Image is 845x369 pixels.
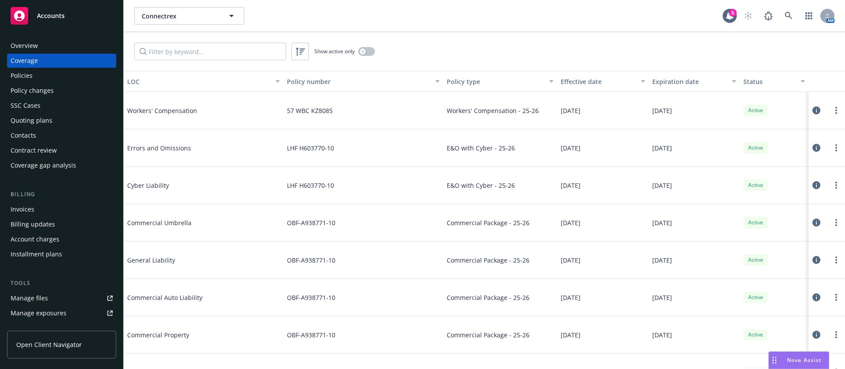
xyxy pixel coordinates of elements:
[561,77,635,86] div: Effective date
[561,256,580,265] span: [DATE]
[11,143,57,157] div: Contract review
[787,356,822,364] span: Nova Assist
[561,293,580,302] span: [DATE]
[11,232,59,246] div: Account charges
[561,218,580,227] span: [DATE]
[124,71,283,92] button: LOC
[561,143,580,153] span: [DATE]
[831,292,841,303] a: more
[747,181,764,189] span: Active
[743,77,795,86] div: Status
[7,247,116,261] a: Installment plans
[11,99,40,113] div: SSC Cases
[652,293,672,302] span: [DATE]
[561,181,580,190] span: [DATE]
[134,43,286,60] input: Filter by keyword...
[447,77,544,86] div: Policy type
[831,255,841,265] a: more
[7,306,116,320] a: Manage exposures
[11,69,33,83] div: Policies
[7,69,116,83] a: Policies
[134,7,244,25] button: Connectrex
[561,330,580,340] span: [DATE]
[831,329,841,340] a: more
[747,144,764,152] span: Active
[11,202,34,216] div: Invoices
[127,143,259,153] span: Errors and Omissions
[287,218,335,227] span: OBF-A938771-10
[11,247,62,261] div: Installment plans
[739,7,757,25] a: Start snowing
[7,232,116,246] a: Account charges
[11,39,38,53] div: Overview
[7,143,116,157] a: Contract review
[447,143,515,153] span: E&O with Cyber - 25-26
[747,293,764,301] span: Active
[127,77,270,86] div: LOC
[7,84,116,98] a: Policy changes
[11,54,38,68] div: Coverage
[7,321,116,335] a: Manage certificates
[7,158,116,172] a: Coverage gap analysis
[768,351,829,369] button: Nova Assist
[740,71,808,92] button: Status
[287,330,335,340] span: OBF-A938771-10
[831,217,841,228] a: more
[831,105,841,116] a: more
[287,77,430,86] div: Policy number
[747,219,764,227] span: Active
[11,217,55,231] div: Billing updates
[561,106,580,115] span: [DATE]
[7,54,116,68] a: Coverage
[7,279,116,288] div: Tools
[7,217,116,231] a: Billing updates
[7,4,116,28] a: Accounts
[652,106,672,115] span: [DATE]
[7,128,116,142] a: Contacts
[652,143,672,153] span: [DATE]
[769,352,780,369] div: Drag to move
[800,7,818,25] a: Switch app
[831,142,841,153] a: more
[7,113,116,128] a: Quoting plans
[287,106,333,115] span: 57 WBC KZ8085
[283,71,443,92] button: Policy number
[287,181,334,190] span: LHF H603770-10
[447,256,529,265] span: Commercial Package - 25-26
[443,71,557,92] button: Policy type
[447,181,515,190] span: E&O with Cyber - 25-26
[127,181,259,190] span: Cyber Liability
[652,181,672,190] span: [DATE]
[11,291,48,305] div: Manage files
[652,218,672,227] span: [DATE]
[142,11,218,21] span: Connectrex
[127,106,259,115] span: Workers' Compensation
[287,143,334,153] span: LHF H603770-10
[780,7,797,25] a: Search
[11,128,36,142] div: Contacts
[7,190,116,199] div: Billing
[557,71,648,92] button: Effective date
[652,77,727,86] div: Expiration date
[447,330,529,340] span: Commercial Package - 25-26
[747,256,764,264] span: Active
[11,158,76,172] div: Coverage gap analysis
[7,202,116,216] a: Invoices
[314,47,355,55] span: Show active only
[11,306,66,320] div: Manage exposures
[127,330,259,340] span: Commercial Property
[127,218,259,227] span: Commercial Umbrella
[287,256,335,265] span: OBF-A938771-10
[11,321,68,335] div: Manage certificates
[760,7,777,25] a: Report a Bug
[11,113,52,128] div: Quoting plans
[37,12,65,19] span: Accounts
[7,291,116,305] a: Manage files
[729,9,737,17] div: 5
[652,330,672,340] span: [DATE]
[127,293,259,302] span: Commercial Auto Liability
[16,340,82,349] span: Open Client Navigator
[447,106,539,115] span: Workers' Compensation - 25-26
[287,293,335,302] span: OBF-A938771-10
